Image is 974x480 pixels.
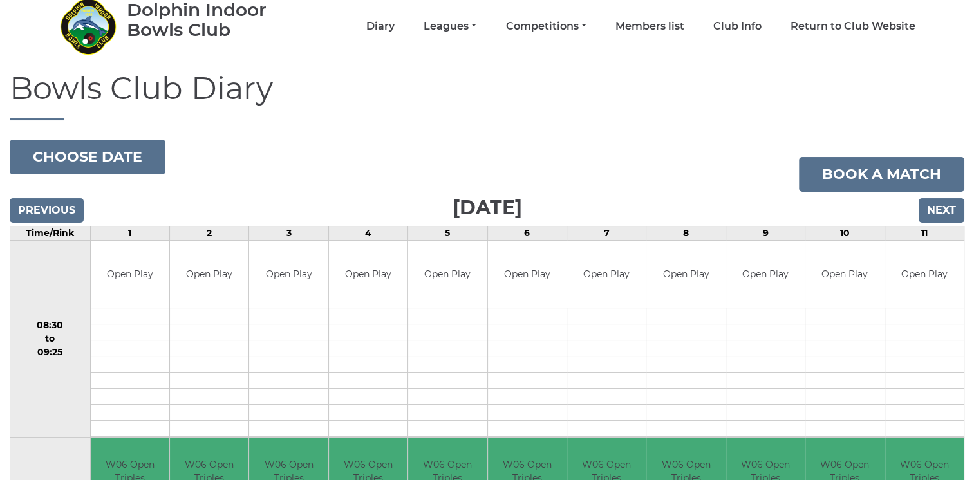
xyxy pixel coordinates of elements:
a: Leagues [424,19,476,33]
a: Return to Club Website [791,19,915,33]
h1: Bowls Club Diary [10,71,964,120]
td: Time/Rink [10,226,91,240]
td: Open Play [488,241,567,308]
td: Open Play [329,241,407,308]
td: 11 [885,226,964,240]
td: Open Play [91,241,169,308]
td: 7 [567,226,646,240]
a: Club Info [713,19,762,33]
a: Competitions [505,19,586,33]
td: Open Play [646,241,725,308]
input: Previous [10,198,84,223]
td: 8 [646,226,726,240]
td: 6 [487,226,567,240]
td: Open Play [726,241,805,308]
td: Open Play [249,241,328,308]
td: 9 [726,226,805,240]
td: Open Play [885,241,964,308]
td: 4 [328,226,407,240]
td: Open Play [170,241,248,308]
td: Open Play [408,241,487,308]
button: Choose date [10,140,165,174]
a: Diary [366,19,395,33]
td: Open Play [567,241,646,308]
td: Open Play [805,241,884,308]
td: 10 [805,226,885,240]
td: 08:30 to 09:25 [10,240,91,438]
td: 2 [169,226,248,240]
a: Book a match [799,157,964,192]
input: Next [919,198,964,223]
td: 3 [249,226,328,240]
td: 1 [90,226,169,240]
a: Members list [615,19,684,33]
td: 5 [408,226,487,240]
